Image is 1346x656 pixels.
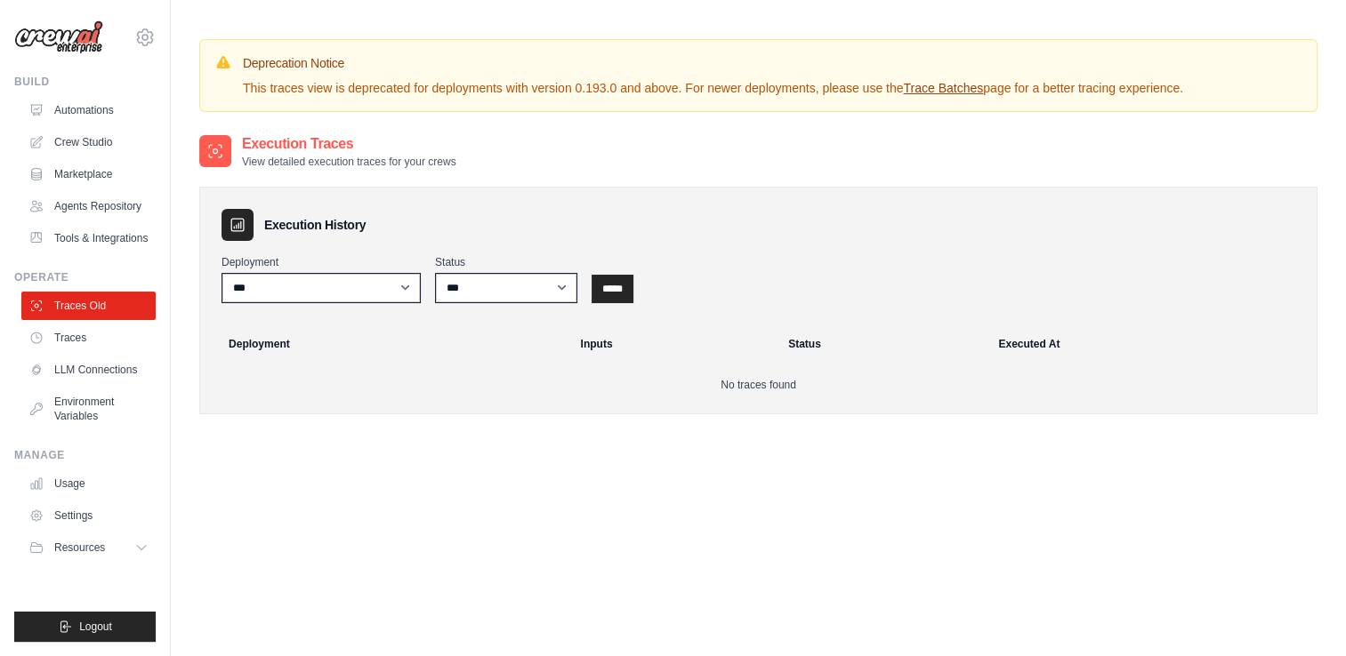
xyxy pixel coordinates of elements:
[207,324,570,364] th: Deployment
[14,270,156,284] div: Operate
[21,224,156,252] a: Tools & Integrations
[21,192,156,220] a: Agents Repository
[778,324,987,364] th: Status
[14,448,156,462] div: Manage
[243,79,1183,97] p: This traces view is deprecated for deployments with version 0.193.0 and above. For newer deployme...
[264,216,366,234] h3: Execution History
[21,160,156,188] a: Marketplace
[21,356,156,384] a: LLM Connections
[21,292,156,320] a: Traces Old
[21,324,156,352] a: Traces
[79,620,112,634] span: Logout
[54,540,105,555] span: Resources
[21,533,156,562] button: Resources
[21,469,156,498] a: Usage
[21,128,156,156] a: Crew Studio
[903,81,983,95] a: Trace Batches
[242,133,456,155] h2: Execution Traces
[14,75,156,89] div: Build
[222,255,421,269] label: Deployment
[570,324,778,364] th: Inputs
[14,20,103,54] img: Logo
[21,501,156,530] a: Settings
[987,324,1310,364] th: Executed At
[435,255,577,269] label: Status
[222,378,1295,392] p: No traces found
[14,612,156,642] button: Logout
[21,388,156,430] a: Environment Variables
[21,96,156,124] a: Automations
[242,155,456,169] p: View detailed execution traces for your crews
[243,54,1183,72] h3: Deprecation Notice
